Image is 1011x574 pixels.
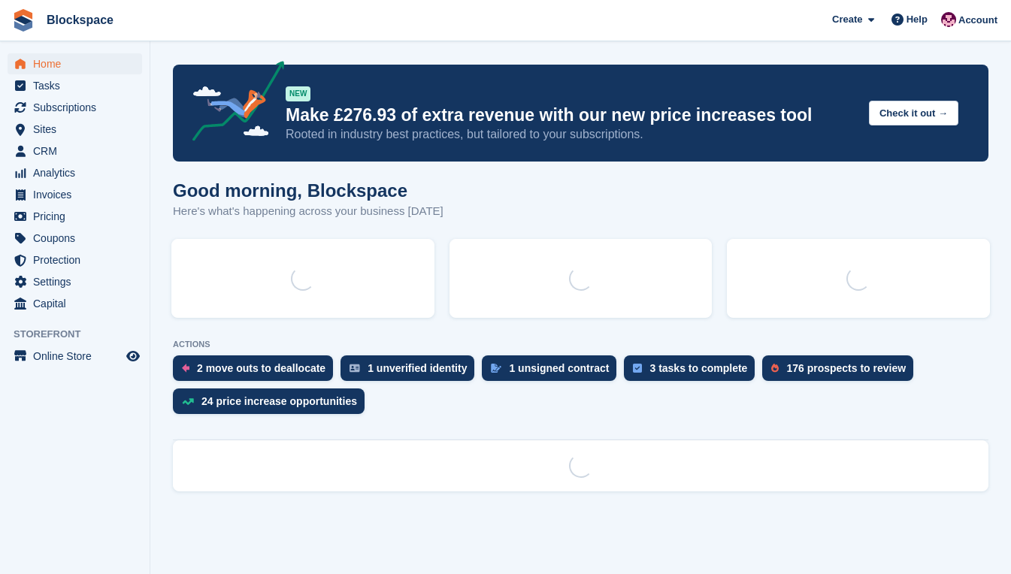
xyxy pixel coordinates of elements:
[197,362,325,374] div: 2 move outs to deallocate
[8,140,142,162] a: menu
[33,271,123,292] span: Settings
[762,355,921,388] a: 176 prospects to review
[8,162,142,183] a: menu
[33,184,123,205] span: Invoices
[633,364,642,373] img: task-75834270c22a3079a89374b754ae025e5fb1db73e45f91037f5363f120a921f8.svg
[124,347,142,365] a: Preview store
[286,104,857,126] p: Make £276.93 of extra revenue with our new price increases tool
[958,13,997,28] span: Account
[341,355,482,388] a: 1 unverified identity
[33,249,123,270] span: Protection
[33,53,123,74] span: Home
[771,364,779,373] img: prospect-51fa495bee0391a8d652442698ab0144808aea92771e9ea1ae160a38d050c398.svg
[8,249,142,270] a: menu
[41,8,120,32] a: Blockspace
[8,228,142,249] a: menu
[33,293,123,314] span: Capital
[368,362,467,374] div: 1 unverified identity
[173,180,443,201] h1: Good morning, Blockspace
[33,97,123,118] span: Subscriptions
[33,140,123,162] span: CRM
[907,12,928,27] span: Help
[173,203,443,220] p: Here's what's happening across your business [DATE]
[12,9,35,32] img: stora-icon-8386f47178a22dfd0bd8f6a31ec36ba5ce8667c1dd55bd0f319d3a0aa187defe.svg
[8,206,142,227] a: menu
[786,362,906,374] div: 176 prospects to review
[33,346,123,367] span: Online Store
[33,162,123,183] span: Analytics
[8,184,142,205] a: menu
[649,362,747,374] div: 3 tasks to complete
[482,355,624,388] a: 1 unsigned contract
[33,206,123,227] span: Pricing
[180,61,285,147] img: price-adjustments-announcement-icon-8257ccfd72463d97f412b2fc003d46551f7dbcb40ab6d574587a9cd5c0d94...
[173,388,372,421] a: 24 price increase opportunities
[941,12,956,27] img: Blockspace
[8,75,142,96] a: menu
[8,53,142,74] a: menu
[182,364,189,373] img: move_outs_to_deallocate_icon-f764333ba52eb49d3ac5e1228854f67142a1ed5810a6f6cc68b1a99e826820c5.svg
[869,101,958,125] button: Check it out →
[8,119,142,140] a: menu
[286,126,857,143] p: Rooted in industry best practices, but tailored to your subscriptions.
[491,364,501,373] img: contract_signature_icon-13c848040528278c33f63329250d36e43548de30e8caae1d1a13099fd9432cc5.svg
[350,364,360,373] img: verify_identity-adf6edd0f0f0b5bbfe63781bf79b02c33cf7c696d77639b501bdc392416b5a36.svg
[201,395,357,407] div: 24 price increase opportunities
[173,355,341,388] a: 2 move outs to deallocate
[8,97,142,118] a: menu
[33,228,123,249] span: Coupons
[33,119,123,140] span: Sites
[8,293,142,314] a: menu
[14,327,150,342] span: Storefront
[286,86,310,101] div: NEW
[624,355,762,388] a: 3 tasks to complete
[173,340,988,349] p: ACTIONS
[832,12,862,27] span: Create
[8,346,142,367] a: menu
[8,271,142,292] a: menu
[509,362,609,374] div: 1 unsigned contract
[33,75,123,96] span: Tasks
[182,398,194,405] img: price_increase_opportunities-93ffe204e8149a01c8c9dc8f82e8f89637d9d84a8eef4429ea346261dce0b2c0.svg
